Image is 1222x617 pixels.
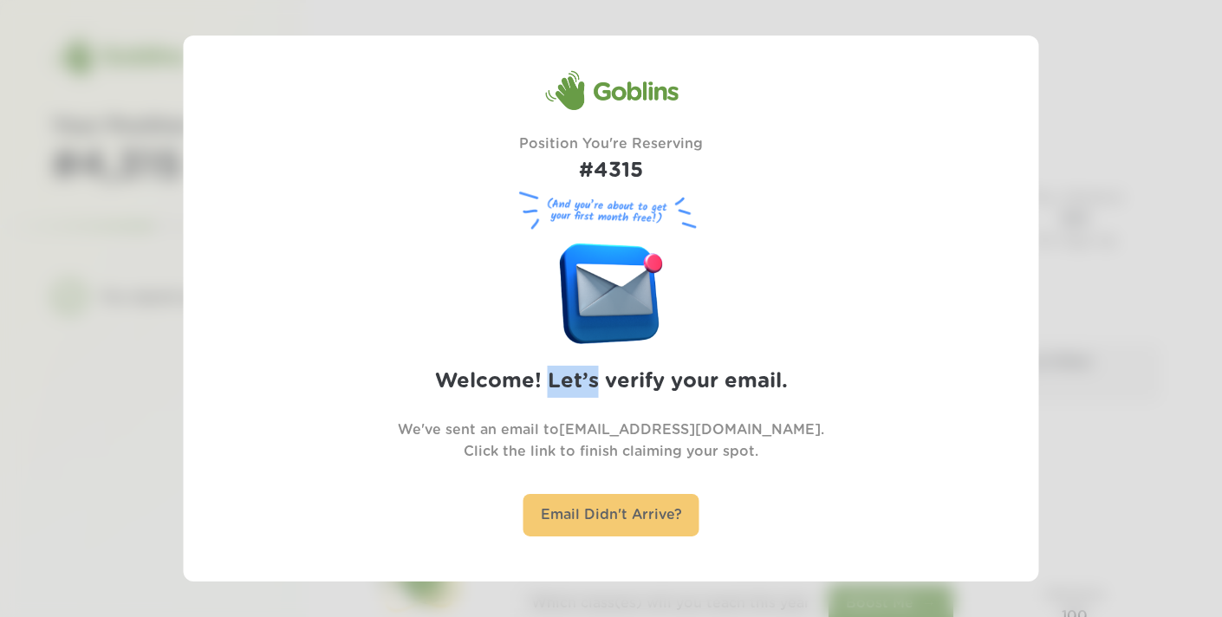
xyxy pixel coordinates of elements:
[519,155,703,187] h1: #4315
[523,494,699,536] div: Email Didn't Arrive?
[544,70,678,112] div: Goblins
[511,187,711,235] figure: (And you’re about to get your first month free!)
[519,133,703,187] div: Position You're Reserving
[398,419,824,463] p: We've sent an email to [EMAIL_ADDRESS][DOMAIN_NAME] . Click the link to finish claiming your spot.
[435,366,788,398] h2: Welcome! Let’s verify your email.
